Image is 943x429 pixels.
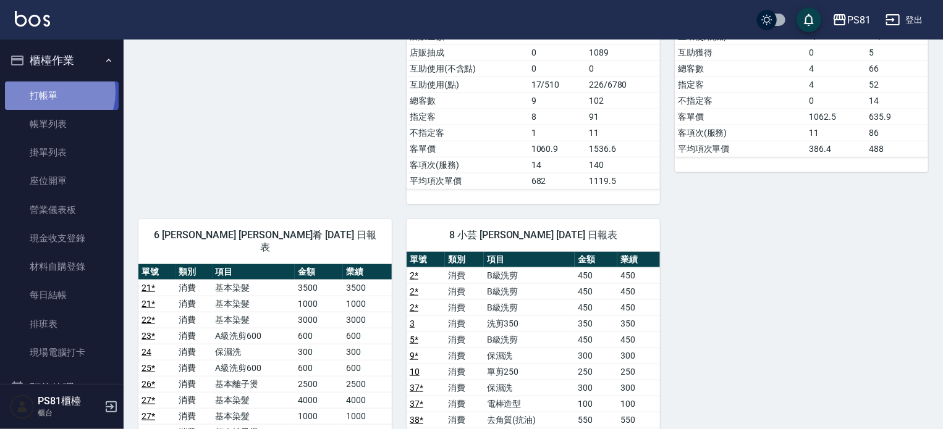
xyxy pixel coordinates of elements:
span: 8 小芸 [PERSON_NAME] [DATE] 日報表 [421,229,645,241]
td: 102 [586,93,660,109]
td: 0 [528,44,586,60]
td: 450 [575,283,617,299]
td: B級洗剪 [484,267,575,283]
td: 250 [617,364,660,380]
td: 550 [617,412,660,428]
th: 類別 [445,252,483,268]
td: 平均項次單價 [675,141,806,157]
a: 營業儀表板 [5,196,119,224]
td: 消費 [175,280,213,296]
img: Person [10,394,35,419]
td: 91 [586,109,660,125]
td: 8 [528,109,586,125]
td: 消費 [445,380,483,396]
td: 基本離子燙 [213,376,295,392]
a: 10 [410,367,420,377]
td: 682 [528,173,586,189]
td: 不指定客 [407,125,528,141]
button: 預約管理 [5,372,119,404]
td: 100 [617,396,660,412]
td: A級洗剪600 [213,360,295,376]
td: 消費 [175,312,213,328]
td: 300 [575,380,617,396]
td: 386.4 [806,141,866,157]
a: 3 [410,319,415,328]
td: 66 [866,60,928,77]
td: 0 [806,44,866,60]
td: 洗剪350 [484,315,575,331]
button: PS81 [827,7,876,33]
td: 450 [617,267,660,283]
td: 140 [586,157,660,173]
td: 客項次(服務) [407,157,528,173]
a: 打帳單 [5,81,119,110]
td: 消費 [175,344,213,360]
td: 300 [575,348,617,364]
td: 11 [586,125,660,141]
td: 4000 [343,392,392,408]
td: 消費 [175,376,213,392]
td: 635.9 [866,109,928,125]
td: 600 [295,360,343,376]
td: 客項次(服務) [675,125,806,141]
th: 類別 [175,264,213,280]
td: 消費 [445,364,483,380]
td: 消費 [175,360,213,376]
td: 488 [866,141,928,157]
td: 600 [343,360,392,376]
th: 業績 [617,252,660,268]
a: 每日結帳 [5,281,119,309]
td: 去角質(抗油) [484,412,575,428]
td: 消費 [445,348,483,364]
a: 掛單列表 [5,138,119,167]
td: 450 [575,267,617,283]
td: 基本染髮 [213,280,295,296]
td: 226/6780 [586,77,660,93]
td: 2500 [295,376,343,392]
td: 消費 [175,408,213,424]
td: 250 [575,364,617,380]
td: 指定客 [407,109,528,125]
button: save [797,7,821,32]
td: 350 [575,315,617,331]
td: 450 [617,283,660,299]
td: 基本染髮 [213,296,295,312]
td: 350 [617,315,660,331]
td: A級洗剪600 [213,328,295,344]
td: 消費 [445,267,483,283]
td: 指定客 [675,77,806,93]
td: B級洗剪 [484,331,575,348]
th: 金額 [575,252,617,268]
th: 單號 [138,264,175,280]
td: 消費 [445,299,483,315]
td: B級洗剪 [484,299,575,315]
td: 1000 [343,408,392,424]
td: 電棒造型 [484,396,575,412]
td: 消費 [175,328,213,344]
td: 1119.5 [586,173,660,189]
td: 52 [866,77,928,93]
td: 450 [617,331,660,348]
img: Logo [15,11,50,27]
td: 0 [806,93,866,109]
td: 保濕洗 [213,344,295,360]
a: 座位開單 [5,167,119,195]
th: 項目 [484,252,575,268]
td: 17/510 [528,77,586,93]
td: 保濕洗 [484,348,575,364]
td: 2500 [343,376,392,392]
td: 消費 [445,315,483,331]
td: 3000 [343,312,392,328]
td: 客單價 [407,141,528,157]
td: 11 [806,125,866,141]
td: 86 [866,125,928,141]
td: 消費 [445,331,483,348]
td: 平均項次單價 [407,173,528,189]
td: 保濕洗 [484,380,575,396]
td: 450 [575,331,617,348]
button: 登出 [881,9,928,31]
a: 材料自購登錄 [5,252,119,281]
td: 600 [343,328,392,344]
td: 消費 [175,392,213,408]
td: 1000 [295,408,343,424]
